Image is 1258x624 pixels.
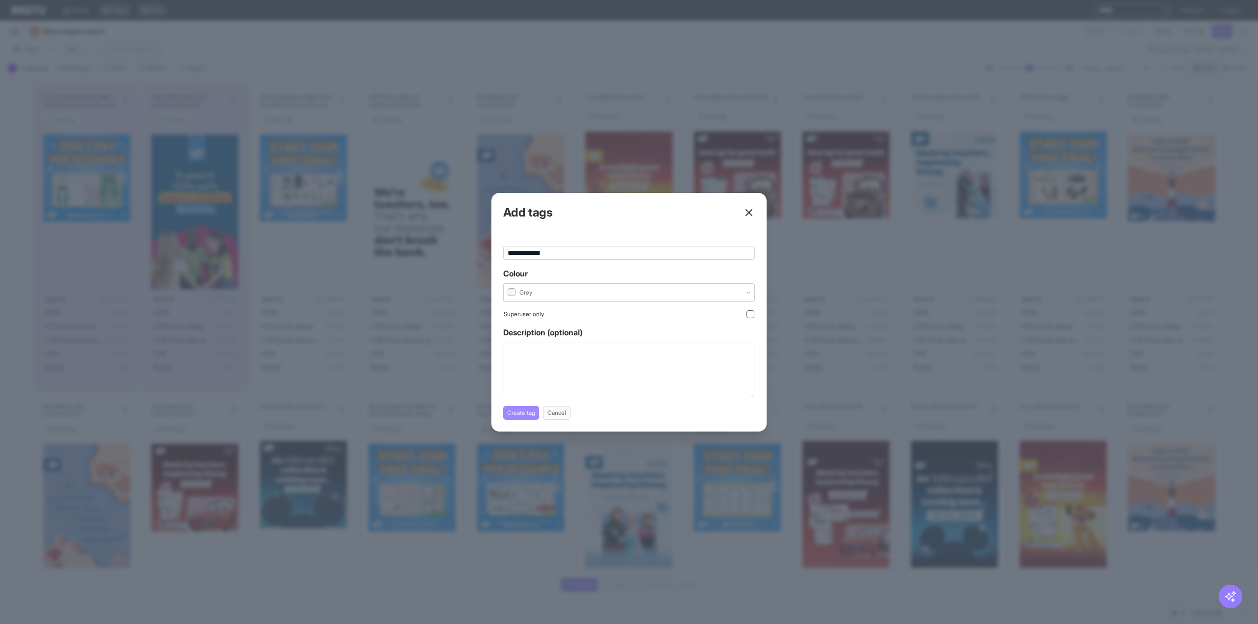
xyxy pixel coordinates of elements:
span: Superuser only [504,310,544,318]
button: Create tag [503,406,539,420]
h2: Add tags [503,205,553,220]
label: Colour [503,268,749,279]
button: Cancel [543,406,571,420]
label: Description (optional) [503,326,582,338]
